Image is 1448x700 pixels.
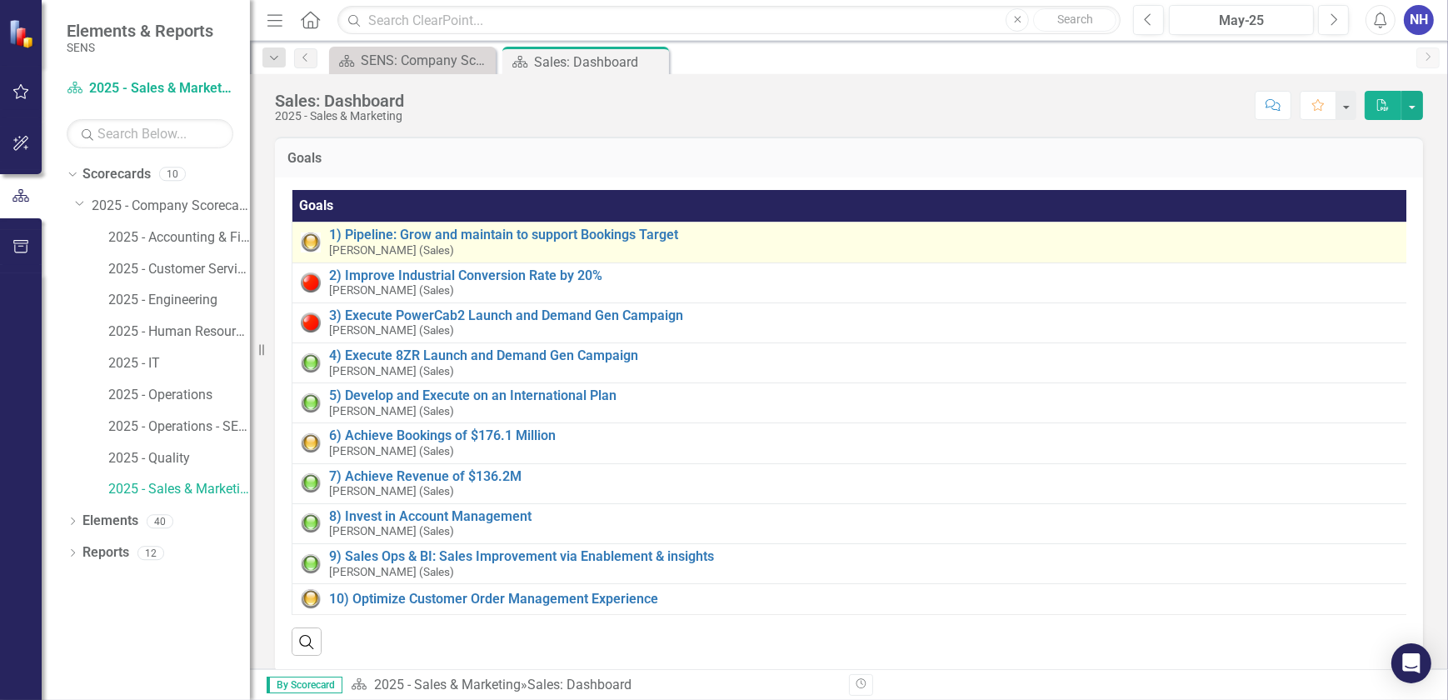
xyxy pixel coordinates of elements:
a: 2025 - Accounting & Finance [108,228,250,247]
a: 2025 - Operations - SENS Legacy KPIs [108,417,250,437]
img: Green: On Track [301,353,321,373]
a: 3) Execute PowerCab2 Launch and Demand Gen Campaign [329,308,1406,323]
div: May-25 [1175,11,1308,31]
td: Double-Click to Edit Right Click for Context Menu [292,503,1415,543]
a: 2025 - Sales & Marketing [374,677,521,692]
img: Red: Critical Issues/Off-Track [301,312,321,332]
td: Double-Click to Edit Right Click for Context Menu [292,543,1415,583]
small: SENS [67,41,213,54]
img: ClearPoint Strategy [7,17,38,49]
a: SENS: Company Scorecard [333,50,492,71]
a: 2) Improve Industrial Conversion Rate by 20% [329,268,1406,283]
div: Sales: Dashboard [275,92,404,110]
img: Yellow: At Risk/Needs Attention [301,433,321,453]
input: Search ClearPoint... [337,6,1121,35]
div: Open Intercom Messenger [1391,643,1431,683]
h3: Goals [287,151,1411,166]
a: 2025 - Engineering [108,291,250,310]
td: Double-Click to Edit Right Click for Context Menu [292,463,1415,503]
a: Reports [82,543,129,562]
a: 6) Achieve Bookings of $176.1 Million [329,428,1406,443]
a: 2025 - IT [108,354,250,373]
a: Elements [82,512,138,531]
small: [PERSON_NAME] (Sales) [329,244,454,257]
img: Green: On Track [301,513,321,533]
a: 9) Sales Ops & BI: Sales Improvement via Enablement & insights [329,549,1406,564]
span: Search [1057,12,1093,26]
div: 10 [159,167,186,182]
a: 5) Develop and Execute on an International Plan [329,388,1406,403]
span: By Scorecard [267,677,342,693]
small: [PERSON_NAME] (Sales) [329,566,454,578]
div: 12 [137,546,164,560]
a: 2025 - Quality [108,449,250,468]
small: [PERSON_NAME] (Sales) [329,485,454,497]
a: 2025 - Sales & Marketing [108,480,250,499]
small: [PERSON_NAME] (Sales) [329,365,454,377]
td: Double-Click to Edit Right Click for Context Menu [292,584,1415,615]
a: 8) Invest in Account Management [329,509,1406,524]
img: Yellow: At Risk/Needs Attention [301,232,321,252]
div: » [351,676,836,695]
a: Scorecards [82,165,151,184]
input: Search Below... [67,119,233,148]
div: Sales: Dashboard [527,677,632,692]
td: Double-Click to Edit Right Click for Context Menu [292,423,1415,463]
a: 2025 - Company Scorecard [92,197,250,216]
div: 2025 - Sales & Marketing [275,110,404,122]
a: 2025 - Human Resources [108,322,250,342]
small: [PERSON_NAME] (Sales) [329,405,454,417]
a: 1) Pipeline: Grow and maintain to support Bookings Target [329,227,1406,242]
td: Double-Click to Edit Right Click for Context Menu [292,222,1415,262]
a: 2025 - Sales & Marketing [67,79,233,98]
a: 7) Achieve Revenue of $136.2M [329,469,1406,484]
small: [PERSON_NAME] (Sales) [329,324,454,337]
div: Sales: Dashboard [534,52,665,72]
small: [PERSON_NAME] (Sales) [329,284,454,297]
small: [PERSON_NAME] (Sales) [329,445,454,457]
button: May-25 [1169,5,1314,35]
td: Double-Click to Edit Right Click for Context Menu [292,302,1415,342]
img: Yellow: At Risk/Needs Attention [301,589,321,609]
td: Double-Click to Edit Right Click for Context Menu [292,343,1415,383]
td: Double-Click to Edit Right Click for Context Menu [292,383,1415,423]
a: 2025 - Customer Service [108,260,250,279]
button: Search [1033,8,1116,32]
button: NH [1404,5,1434,35]
a: 10) Optimize Customer Order Management Experience [329,592,1406,607]
small: [PERSON_NAME] (Sales) [329,525,454,537]
img: Red: Critical Issues/Off-Track [301,272,321,292]
img: Green: On Track [301,393,321,413]
div: SENS: Company Scorecard [361,50,492,71]
div: 40 [147,514,173,528]
img: Green: On Track [301,554,321,574]
a: 4) Execute 8ZR Launch and Demand Gen Campaign [329,348,1406,363]
td: Double-Click to Edit Right Click for Context Menu [292,262,1415,302]
a: 2025 - Operations [108,386,250,405]
span: Elements & Reports [67,21,213,41]
img: Green: On Track [301,473,321,493]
